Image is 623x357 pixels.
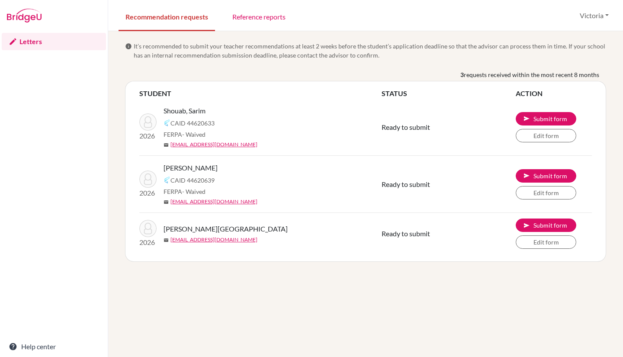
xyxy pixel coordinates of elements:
a: [EMAIL_ADDRESS][DOMAIN_NAME] [170,141,257,148]
b: 3 [460,70,464,79]
span: [PERSON_NAME][GEOGRAPHIC_DATA] [164,224,288,234]
span: send [523,172,530,179]
p: 2026 [139,188,157,198]
span: mail [164,238,169,243]
img: Common App logo [164,119,170,126]
a: Help center [2,338,106,355]
span: - Waived [182,131,206,138]
span: FERPA [164,130,206,139]
span: CAID 44620633 [170,119,215,128]
a: [EMAIL_ADDRESS][DOMAIN_NAME] [170,236,257,244]
a: Letters [2,33,106,50]
a: Recommendation requests [119,1,215,31]
span: mail [164,142,169,148]
a: Edit form [516,186,576,199]
img: Artemenko, Filipp [139,220,157,237]
th: ACTION [516,88,592,99]
a: [EMAIL_ADDRESS][DOMAIN_NAME] [170,198,257,206]
span: Shouab, Sarim [164,106,206,116]
span: FERPA [164,187,206,196]
button: Submit Sarim's recommendation [516,112,576,125]
img: Common App logo [164,177,170,183]
span: Ready to submit [382,229,430,238]
span: mail [164,199,169,205]
img: Wadhwani, Aryan [139,170,157,188]
span: send [523,222,530,229]
button: Submit Aryan's recommendation [516,169,576,183]
p: 2026 [139,237,157,248]
span: send [523,115,530,122]
span: It’s recommended to submit your teacher recommendations at least 2 weeks before the student’s app... [134,42,606,60]
span: info [125,43,132,50]
span: Ready to submit [382,123,430,131]
p: 2026 [139,131,157,141]
button: Submit Filipp's recommendation [516,219,576,232]
span: CAID 44620639 [170,176,215,185]
img: Bridge-U [7,9,42,23]
span: requests received within the most recent 8 months [464,70,599,79]
a: Edit form [516,129,576,142]
span: [PERSON_NAME] [164,163,218,173]
a: Edit form [516,235,576,249]
button: Victoria [576,7,613,24]
span: - Waived [182,188,206,195]
a: Reference reports [225,1,292,31]
th: STUDENT [139,88,382,99]
th: STATUS [382,88,516,99]
img: Shouab, Sarim [139,113,157,131]
span: Ready to submit [382,180,430,188]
